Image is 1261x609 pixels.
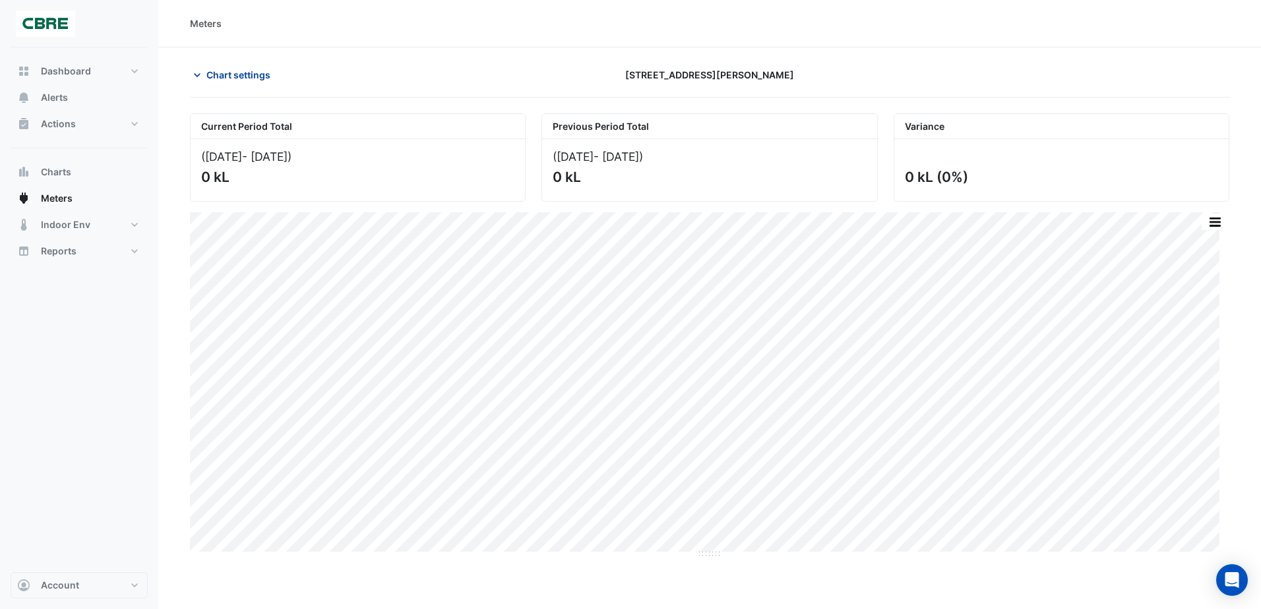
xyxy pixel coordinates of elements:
[17,91,30,104] app-icon: Alerts
[17,165,30,179] app-icon: Charts
[41,65,91,78] span: Dashboard
[17,192,30,205] app-icon: Meters
[190,63,279,86] button: Chart settings
[11,84,148,111] button: Alerts
[201,169,512,185] div: 0 kL
[17,65,30,78] app-icon: Dashboard
[41,245,77,258] span: Reports
[894,114,1229,139] div: Variance
[594,150,639,163] span: - [DATE]
[1216,564,1248,596] div: Open Intercom Messenger
[542,114,877,139] div: Previous Period Total
[206,68,270,82] span: Chart settings
[553,169,863,185] div: 0 kL
[625,68,794,82] span: [STREET_ADDRESS][PERSON_NAME]
[11,111,148,137] button: Actions
[11,238,148,264] button: Reports
[1202,214,1228,230] button: More Options
[11,58,148,84] button: Dashboard
[553,150,866,163] div: ([DATE] )
[11,572,148,598] button: Account
[11,159,148,185] button: Charts
[41,117,76,130] span: Actions
[11,185,148,212] button: Meters
[17,218,30,231] app-icon: Indoor Env
[201,150,514,163] div: ([DATE] )
[242,150,288,163] span: - [DATE]
[41,218,90,231] span: Indoor Env
[41,579,79,592] span: Account
[11,212,148,238] button: Indoor Env
[17,117,30,130] app-icon: Actions
[16,11,75,37] img: Company Logo
[41,192,73,205] span: Meters
[17,245,30,258] app-icon: Reports
[41,165,71,179] span: Charts
[905,169,1215,185] div: 0 kL (0%)
[191,114,525,139] div: Current Period Total
[190,16,222,30] div: Meters
[41,91,68,104] span: Alerts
